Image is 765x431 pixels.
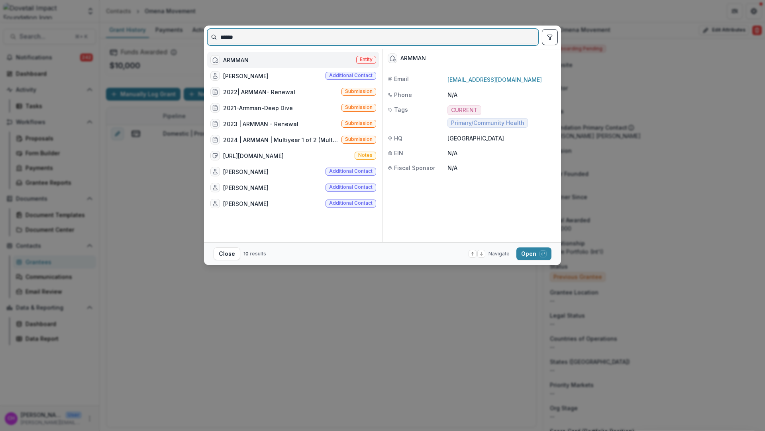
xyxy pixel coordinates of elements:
span: Additional contact [329,168,373,174]
span: Primary/Community Health [451,120,524,127]
p: [GEOGRAPHIC_DATA] [447,134,556,142]
span: Entity [360,57,373,62]
span: Email [394,75,409,83]
p: N/A [447,91,556,99]
span: Fiscal Sponsor [394,164,435,172]
p: N/A [447,149,556,157]
a: [EMAIL_ADDRESS][DOMAIN_NAME] [447,76,542,83]
span: 10 [243,251,249,257]
div: [PERSON_NAME] [223,184,269,192]
button: Open [516,247,551,260]
span: Additional contact [329,184,373,190]
span: Submission [345,121,373,126]
div: ARMMAN [400,55,426,62]
button: Close [214,247,240,260]
span: Submission [345,136,373,142]
div: 2021-Armman-Deep Dive [223,104,293,112]
div: ARMMAN [223,56,249,64]
div: [PERSON_NAME] [223,168,269,176]
span: Phone [394,91,412,99]
div: [PERSON_NAME] [223,200,269,208]
span: Submission [345,105,373,110]
span: EIN [394,149,403,157]
button: toggle filters [542,29,558,45]
span: Notes [358,152,373,158]
span: Additional contact [329,73,373,78]
div: [PERSON_NAME] [223,72,269,80]
p: N/A [447,164,556,172]
div: 2024 | ARMMAN | Multiyear 1 of 2 (Multi year decision in [DATE] for 2 years each / $700k total) [223,136,338,144]
span: Additional contact [329,200,373,206]
div: [URL][DOMAIN_NAME] [223,152,284,160]
div: 2022| ARMMAN- Renewal [223,88,295,96]
span: Submission [345,89,373,94]
span: Navigate [488,250,510,257]
span: results [250,251,266,257]
span: Tags [394,105,408,114]
span: HQ [394,134,402,142]
div: 2023 | ARMMAN - Renewal [223,120,298,128]
span: CURRENT [451,107,478,114]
